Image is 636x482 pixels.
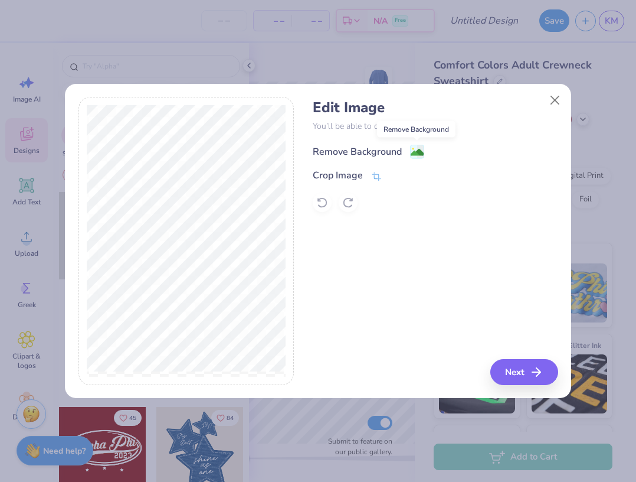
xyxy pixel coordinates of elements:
[490,359,558,385] button: Next
[544,89,566,111] button: Close
[313,120,558,132] p: You’ll be able to do all of this later too.
[377,121,455,138] div: Remove Background
[313,168,363,183] div: Crop Image
[313,145,402,159] div: Remove Background
[313,99,558,116] h4: Edit Image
